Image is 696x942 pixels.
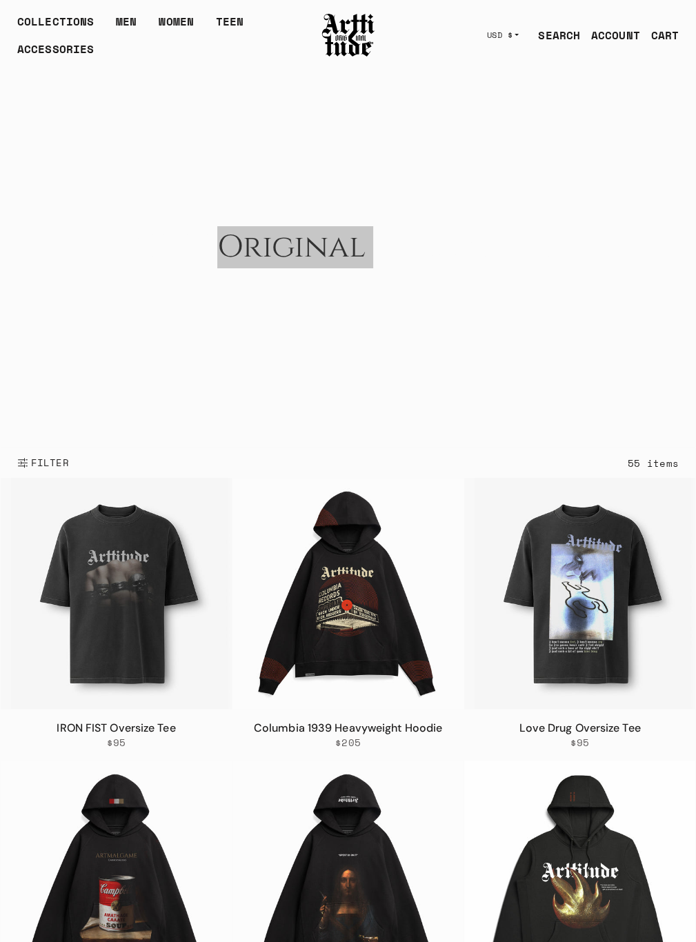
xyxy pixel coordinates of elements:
span: FILTER [28,456,69,470]
ul: Main navigation [6,13,304,68]
div: ACCESSORIES [17,41,94,68]
a: Love Drug Oversize TeeLove Drug Oversize Tee [464,478,695,709]
a: IRON FIST Oversize TeeIRON FIST Oversize Tee [1,478,232,709]
a: SEARCH [527,21,580,49]
span: $205 [335,736,361,749]
a: Open cart [640,21,679,49]
a: MEN [116,13,137,41]
h1: ARTT Original Collection [17,230,679,265]
a: Columbia 1939 Heavyweight Hoodie [254,721,442,735]
a: Love Drug Oversize Tee [519,721,640,735]
img: Columbia 1939 Heavyweight Hoodie [232,478,464,709]
span: $95 [107,736,126,749]
a: ACCOUNT [580,21,640,49]
img: Arttitude [321,12,376,59]
img: Love Drug Oversize Tee [464,478,695,709]
span: $95 [570,736,590,749]
a: WOMEN [159,13,194,41]
a: TEEN [216,13,243,41]
a: Columbia 1939 Heavyweight HoodieColumbia 1939 Heavyweight Hoodie [232,478,464,709]
div: CART [651,27,679,43]
div: 55 items [628,455,679,471]
a: IRON FIST Oversize Tee [57,721,175,735]
button: USD $ [479,20,528,50]
video: Your browser does not support the video tag. [1,70,695,447]
span: USD $ [487,30,513,41]
div: COLLECTIONS [17,13,94,41]
button: Show filters [17,448,69,478]
img: IRON FIST Oversize Tee [1,478,232,709]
